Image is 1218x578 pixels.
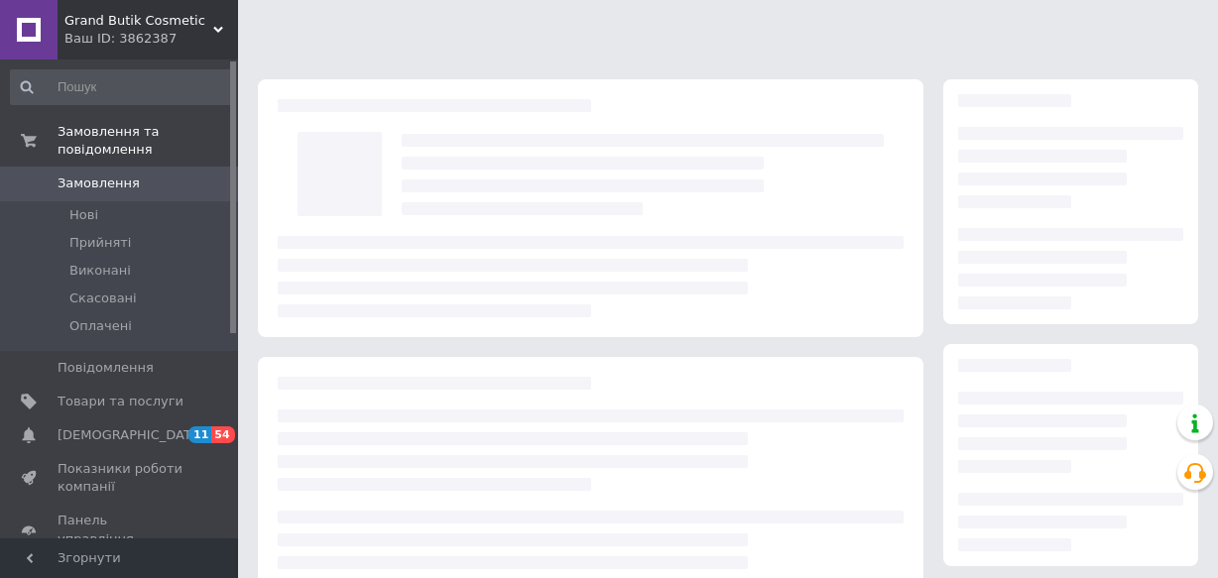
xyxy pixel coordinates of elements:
[69,289,137,307] span: Скасовані
[58,393,183,410] span: Товари та послуги
[58,512,183,547] span: Панель управління
[69,206,98,224] span: Нові
[64,12,213,30] span: Grand Butik Cosmetic
[58,359,154,377] span: Повідомлення
[58,123,238,159] span: Замовлення та повідомлення
[69,234,131,252] span: Прийняті
[10,69,233,105] input: Пошук
[58,426,204,444] span: [DEMOGRAPHIC_DATA]
[188,426,211,443] span: 11
[58,174,140,192] span: Замовлення
[58,460,183,496] span: Показники роботи компанії
[64,30,238,48] div: Ваш ID: 3862387
[69,262,131,280] span: Виконані
[69,317,132,335] span: Оплачені
[211,426,234,443] span: 54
